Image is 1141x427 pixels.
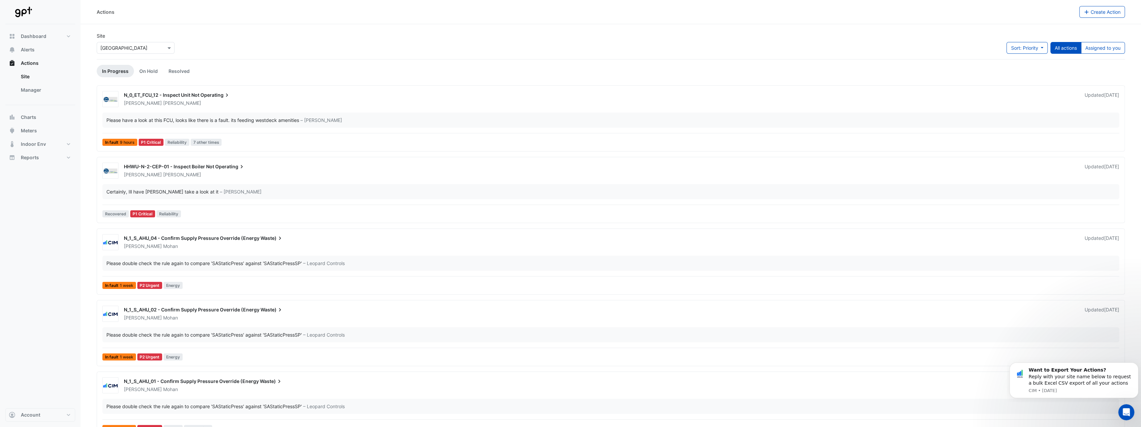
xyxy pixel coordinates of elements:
[21,114,36,121] span: Charts
[1011,45,1038,51] span: Sort: Priority
[220,188,262,195] span: – [PERSON_NAME]
[21,33,46,40] span: Dashboard
[103,382,118,389] img: CIM
[102,139,137,146] span: In fault
[1050,42,1081,54] button: All actions
[9,154,15,161] app-icon: Reports
[137,353,162,360] div: P2 Urgent
[97,65,134,77] a: In Progress
[1007,357,1141,402] iframe: Intercom notifications message
[5,124,75,137] button: Meters
[163,353,183,360] span: Energy
[5,151,75,164] button: Reports
[303,260,345,267] span: – Leopard Controls
[124,164,214,169] span: HHWU-N-2-CEP-01 - Inspect Boiler Not
[1091,9,1121,15] span: Create Action
[137,282,162,289] div: P2 Urgent
[5,30,75,43] button: Dashboard
[120,284,133,288] span: 1 week
[120,355,133,359] span: 1 week
[163,282,183,289] span: Energy
[9,141,15,147] app-icon: Indoor Env
[9,114,15,121] app-icon: Charts
[8,5,38,19] img: Company Logo
[15,70,75,83] a: Site
[124,100,162,106] span: [PERSON_NAME]
[106,403,302,410] div: Please double check the rule again to compare 'SAStaticPress' against 'SAStaticPressSP'
[163,243,178,250] span: Mohan
[215,163,245,170] span: Operating
[103,239,118,246] img: CIM
[156,210,181,217] span: Reliability
[260,235,283,242] span: Waste)
[103,168,118,174] img: D&E Air Conditioning
[21,127,37,134] span: Meters
[21,412,40,418] span: Account
[5,137,75,151] button: Indoor Env
[303,403,345,410] span: – Leopard Controls
[124,315,162,321] span: [PERSON_NAME]
[21,60,39,67] span: Actions
[1085,92,1119,106] div: Updated
[5,70,75,99] div: Actions
[1085,306,1119,321] div: Updated
[9,60,15,67] app-icon: Actions
[103,311,118,317] img: CIM
[200,92,230,98] span: Operating
[5,111,75,124] button: Charts
[1104,235,1119,241] span: Fri 12-Sep-2025 11:27 AWST
[1104,164,1119,169] span: Tue 26-Aug-2025 09:46 AWST
[102,353,136,360] span: In fault
[1104,307,1119,312] span: Fri 12-Sep-2025 11:26 AWST
[260,306,283,313] span: Waste)
[9,33,15,40] app-icon: Dashboard
[130,210,155,217] div: P1 Critical
[124,243,162,249] span: [PERSON_NAME]
[124,386,162,392] span: [PERSON_NAME]
[106,260,302,267] div: Please double check the rule again to compare 'SAStaticPress' against 'SAStaticPressSP'
[1085,163,1119,178] div: Updated
[21,141,46,147] span: Indoor Env
[106,188,219,195] div: Certainly, Ill have [PERSON_NAME] take a look at it
[102,210,129,217] span: Recovered
[1079,6,1125,18] button: Create Action
[191,139,222,146] span: 7 other times
[165,139,189,146] span: Reliability
[163,171,201,178] span: [PERSON_NAME]
[1118,404,1134,420] iframe: Intercom live chat
[124,235,259,241] span: N_1_S_AHU_04 - Confirm Supply Pressure Override (Energy
[134,65,163,77] a: On Hold
[124,378,259,384] span: N_1_S_AHU_01 - Confirm Supply Pressure Override (Energy
[5,43,75,56] button: Alerts
[15,83,75,97] a: Manager
[97,8,114,15] div: Actions
[5,56,75,70] button: Actions
[120,140,135,144] span: 9 hours
[303,331,345,338] span: – Leopard Controls
[124,172,162,177] span: [PERSON_NAME]
[1081,42,1125,54] button: Assigned to you
[300,117,342,124] span: – [PERSON_NAME]
[103,96,118,103] img: D&E Air Conditioning
[163,314,178,321] span: Mohan
[106,117,299,124] div: Please have a look at this FCU, looks like there is a fault. its feeding westdeck amenities
[102,282,136,289] span: In fault
[5,408,75,422] button: Account
[97,32,105,39] label: Site
[106,331,302,338] div: Please double check the rule again to compare 'SAStaticPress' against 'SAStaticPressSP'
[21,46,35,53] span: Alerts
[9,46,15,53] app-icon: Alerts
[139,139,164,146] div: P1 Critical
[1104,92,1119,98] span: Sun 31-Aug-2025 15:32 AWST
[163,386,178,393] span: Mohan
[124,307,259,312] span: N_1_S_AHU_02 - Confirm Supply Pressure Override (Energy
[163,65,195,77] a: Resolved
[9,127,15,134] app-icon: Meters
[124,92,199,98] span: N_0_ET_FCU_12 - Inspect Unit Not
[163,100,201,106] span: [PERSON_NAME]
[260,378,283,385] span: Waste)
